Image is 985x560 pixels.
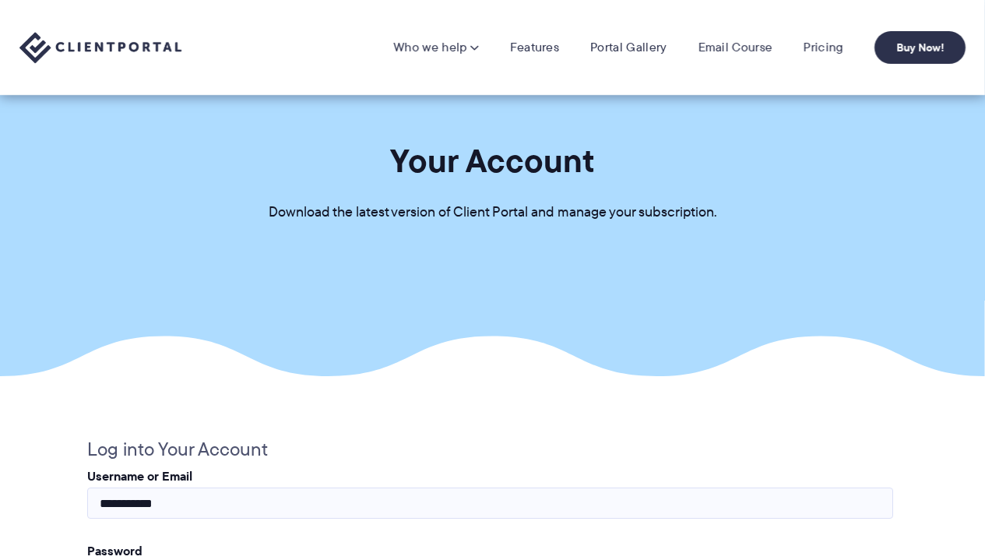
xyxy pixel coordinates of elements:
a: Pricing [804,40,843,55]
p: Download the latest version of Client Portal and manage your subscription. [269,201,717,224]
a: Buy Now! [874,31,966,64]
label: Username or Email [87,467,192,485]
a: Email Course [698,40,772,55]
legend: Log into Your Account [87,433,268,466]
a: Portal Gallery [590,40,667,55]
h1: Your Account [390,140,595,181]
a: Who we help [393,40,478,55]
label: Password [87,541,142,560]
a: Features [510,40,559,55]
